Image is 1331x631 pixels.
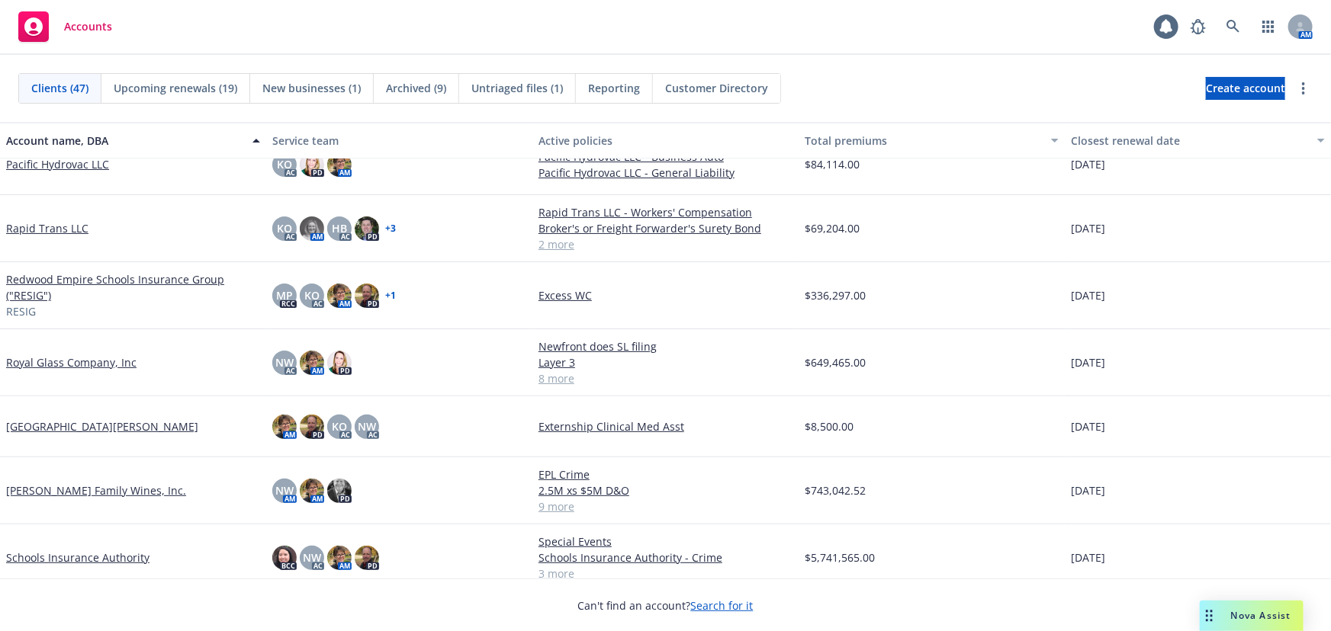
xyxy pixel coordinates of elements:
span: [DATE] [1071,549,1105,565]
span: RESIG [6,303,36,319]
span: Upcoming renewals (19) [114,80,237,96]
a: + 3 [385,224,396,233]
a: + 1 [385,291,396,300]
a: 9 more [539,498,792,514]
a: Accounts [12,5,118,48]
span: $84,114.00 [805,156,860,172]
a: Broker's or Freight Forwarder's Surety Bond [539,220,792,236]
span: New businesses (1) [262,80,361,96]
span: Customer Directory [665,80,768,96]
div: Total premiums [805,133,1042,149]
a: Pacific Hydrovac LLC - General Liability [539,165,792,181]
button: Closest renewal date [1065,122,1331,159]
span: Can't find an account? [578,597,754,613]
span: $5,741,565.00 [805,549,875,565]
span: Clients (47) [31,80,88,96]
span: MP [276,287,293,303]
img: photo [300,351,324,375]
span: [DATE] [1071,354,1105,370]
span: Create account [1206,74,1285,103]
span: NW [275,354,294,370]
img: photo [355,283,379,308]
span: Accounts [64,21,112,33]
span: [DATE] [1071,156,1105,172]
span: KO [277,156,292,172]
span: [DATE] [1071,418,1105,434]
img: photo [327,283,352,308]
a: Switch app [1253,11,1284,42]
img: photo [355,546,379,570]
span: HB [332,220,347,236]
span: [DATE] [1071,287,1105,303]
button: Active policies [532,122,799,159]
a: Layer 3 [539,354,792,370]
a: Report a Bug [1183,11,1214,42]
a: Special Events [539,533,792,549]
a: Redwood Empire Schools Insurance Group ("RESIG") [6,271,260,303]
a: 3 more [539,565,792,581]
button: Service team [266,122,532,159]
span: [DATE] [1071,482,1105,498]
span: NW [275,482,294,498]
a: Pacific Hydrovac LLC [6,156,109,172]
a: Externship Clinical Med Asst [539,418,792,434]
a: Newfront does SL filing [539,338,792,354]
img: photo [327,546,352,570]
span: [DATE] [1071,220,1105,236]
img: photo [272,415,297,439]
span: Reporting [588,80,640,96]
a: Search [1218,11,1249,42]
a: Royal Glass Company, Inc [6,354,137,370]
span: Archived (9) [386,80,446,96]
a: Rapid Trans LLC [6,220,88,236]
a: 8 more [539,370,792,386]
a: EPL Crime [539,466,792,482]
img: photo [327,479,352,503]
a: [PERSON_NAME] Family Wines, Inc. [6,482,186,498]
span: $649,465.00 [805,354,866,370]
div: Account name, DBA [6,133,243,149]
img: photo [327,152,352,177]
a: 2.5M xs $5M D&O [539,482,792,498]
span: NW [358,418,376,434]
div: Drag to move [1200,601,1219,631]
span: Nova Assist [1231,609,1291,622]
img: photo [272,546,297,570]
img: photo [300,479,324,503]
a: more [1294,79,1313,98]
a: Create account [1206,77,1285,100]
img: photo [300,152,324,177]
span: NW [303,549,321,565]
span: $8,500.00 [805,418,854,434]
a: 2 more [539,236,792,252]
a: Schools Insurance Authority [6,549,149,565]
a: [GEOGRAPHIC_DATA][PERSON_NAME] [6,418,198,434]
span: $743,042.52 [805,482,866,498]
span: KO [277,220,292,236]
span: $69,204.00 [805,220,860,236]
span: KO [332,418,347,434]
img: photo [300,216,324,241]
span: KO [304,287,320,303]
a: Search for it [691,598,754,613]
div: Closest renewal date [1071,133,1308,149]
img: photo [327,351,352,375]
span: Untriaged files (1) [471,80,563,96]
div: Active policies [539,133,792,149]
a: Excess WC [539,287,792,303]
div: Service team [272,133,526,149]
button: Total premiums [799,122,1065,159]
a: Schools Insurance Authority - Crime [539,549,792,565]
a: Rapid Trans LLC - Workers' Compensation [539,204,792,220]
img: photo [355,216,379,241]
img: photo [300,415,324,439]
button: Nova Assist [1200,601,1304,631]
span: $336,297.00 [805,287,866,303]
